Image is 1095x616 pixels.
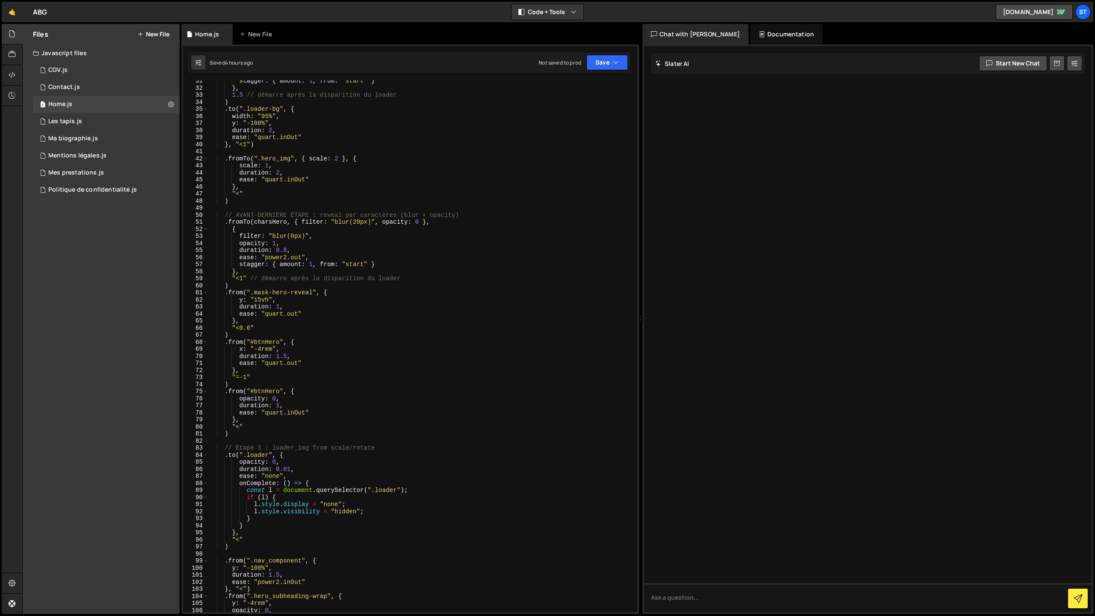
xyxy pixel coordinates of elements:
[1075,4,1091,20] a: St
[183,494,208,501] div: 90
[23,44,180,62] div: Javascript files
[33,96,180,113] div: 16686/46111.js
[183,240,208,247] div: 54
[183,325,208,332] div: 66
[33,147,180,164] div: 16686/46408.js
[183,346,208,353] div: 69
[183,99,208,106] div: 34
[586,55,628,70] button: Save
[183,311,208,318] div: 64
[48,135,98,142] div: Ma biographie.js
[183,360,208,367] div: 71
[655,59,690,68] h2: Slater AI
[183,466,208,473] div: 86
[512,4,583,20] button: Code + Tools
[183,353,208,360] div: 70
[183,296,208,304] div: 62
[183,141,208,148] div: 40
[183,169,208,177] div: 44
[33,79,180,96] div: 16686/46215.js
[183,127,208,134] div: 38
[183,303,208,311] div: 63
[183,190,208,198] div: 47
[183,289,208,296] div: 61
[979,56,1047,71] button: Start new chat
[183,416,208,423] div: 79
[183,77,208,85] div: 31
[48,186,137,194] div: Politique de confidentialité.js
[183,543,208,551] div: 97
[183,557,208,565] div: 99
[48,152,107,160] div: Mentions légales.js
[183,339,208,346] div: 68
[183,282,208,290] div: 60
[183,423,208,431] div: 80
[183,480,208,487] div: 88
[183,226,208,233] div: 52
[642,24,749,44] div: Chat with [PERSON_NAME]
[48,101,72,108] div: Home.js
[225,59,253,66] div: 4 hours ago
[183,332,208,339] div: 67
[183,579,208,586] div: 102
[40,102,45,109] span: 1
[183,508,208,515] div: 92
[183,536,208,544] div: 96
[183,317,208,325] div: 65
[183,395,208,403] div: 76
[210,59,253,66] div: Saved
[183,607,208,614] div: 106
[183,134,208,141] div: 39
[539,59,581,66] div: Not saved to prod
[183,212,208,219] div: 50
[183,162,208,169] div: 43
[750,24,823,44] div: Documentation
[240,30,275,38] div: New File
[183,388,208,395] div: 75
[183,402,208,409] div: 77
[183,176,208,184] div: 45
[183,261,208,268] div: 57
[183,459,208,466] div: 85
[48,169,104,177] div: Mes prestations.js
[183,85,208,92] div: 32
[183,374,208,381] div: 73
[195,30,219,38] div: Home.js
[183,593,208,600] div: 104
[183,444,208,452] div: 83
[183,247,208,254] div: 55
[183,268,208,275] div: 58
[33,113,180,130] div: 16686/46185.js
[33,30,48,39] h2: Files
[183,586,208,593] div: 103
[183,106,208,113] div: 35
[183,367,208,374] div: 72
[48,118,82,125] div: Les tapis.js
[183,219,208,226] div: 51
[183,92,208,99] div: 33
[183,473,208,480] div: 87
[137,31,169,38] button: New File
[48,66,68,74] div: CGV.js
[33,181,180,198] div: 16686/46409.js
[183,600,208,607] div: 105
[183,572,208,579] div: 101
[33,164,180,181] div: 16686/46222.js
[183,275,208,282] div: 59
[183,254,208,261] div: 56
[183,148,208,155] div: 41
[48,83,80,91] div: Contact.js
[183,529,208,536] div: 95
[183,120,208,127] div: 37
[183,565,208,572] div: 100
[2,2,23,22] a: 🤙
[183,155,208,163] div: 42
[183,184,208,191] div: 46
[183,452,208,459] div: 84
[183,381,208,388] div: 74
[33,62,180,79] div: 16686/46410.js
[183,487,208,494] div: 89
[33,7,47,17] div: ABG
[183,204,208,212] div: 49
